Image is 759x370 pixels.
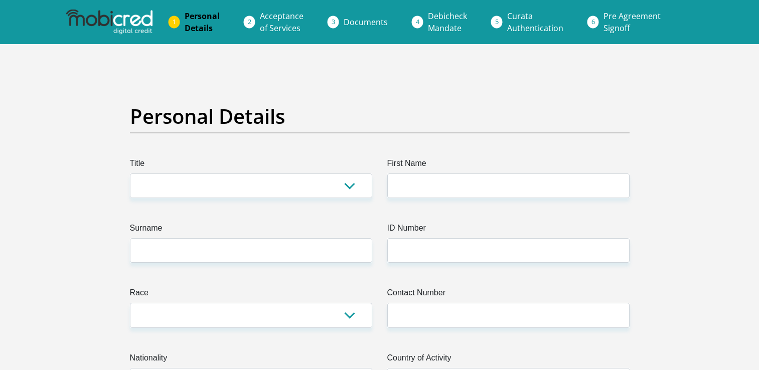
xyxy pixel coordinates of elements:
[260,11,303,34] span: Acceptance of Services
[252,6,312,38] a: Acceptanceof Services
[387,157,630,173] label: First Name
[428,11,467,34] span: Debicheck Mandate
[185,11,220,34] span: Personal Details
[387,222,630,238] label: ID Number
[387,287,630,303] label: Contact Number
[130,104,630,128] h2: Personal Details
[130,157,372,173] label: Title
[344,17,388,28] span: Documents
[130,222,372,238] label: Surname
[499,6,571,38] a: CurataAuthentication
[177,6,228,38] a: PersonalDetails
[387,173,630,198] input: First Name
[336,12,396,32] a: Documents
[595,6,669,38] a: Pre AgreementSignoff
[66,10,153,35] img: mobicred logo
[387,303,630,327] input: Contact Number
[507,11,563,34] span: Curata Authentication
[387,238,630,263] input: ID Number
[420,6,475,38] a: DebicheckMandate
[603,11,661,34] span: Pre Agreement Signoff
[130,287,372,303] label: Race
[387,352,630,368] label: Country of Activity
[130,352,372,368] label: Nationality
[130,238,372,263] input: Surname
